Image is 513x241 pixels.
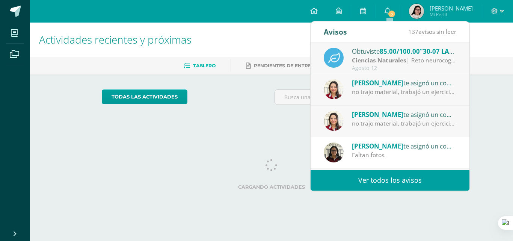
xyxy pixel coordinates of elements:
[408,27,456,36] span: avisos sin leer
[352,119,456,128] div: no trajo material, trabajó un ejercicio para recuperar puntos
[352,109,456,119] div: te asignó un comentario en '[DATE] Proyecto de lámpara' para 'Artes Industriales'
[352,78,456,88] div: te asignó un comentario en '[DATE] Entrega final lámpara' para 'Artes Industriales'
[352,142,403,150] span: [PERSON_NAME]
[324,21,347,42] div: Avisos
[352,151,456,159] div: Faltan fotos.
[352,110,403,119] span: [PERSON_NAME]
[408,27,418,36] span: 137
[102,184,442,190] label: Cargando actividades
[430,5,473,12] span: [PERSON_NAME]
[311,170,469,191] a: Ver todos los avisos
[352,56,406,64] strong: Ciencias Naturales
[184,60,216,72] a: Tablero
[352,46,456,56] div: Obtuviste en
[352,79,403,87] span: [PERSON_NAME]
[388,10,396,18] span: 3
[275,90,441,105] input: Busca una actividad próxima aquí...
[324,142,344,162] img: c64be9d0b6a0f58b034d7201874f2d94.png
[246,60,318,72] a: Pendientes de entrega
[193,63,216,68] span: Tablero
[324,79,344,99] img: 08cdfe488ee6e762f49c3a355c2599e7.png
[352,65,456,71] div: Agosto 12
[352,56,456,65] div: | Reto neurocognitivo
[324,111,344,131] img: 08cdfe488ee6e762f49c3a355c2599e7.png
[102,89,187,104] a: todas las Actividades
[409,4,424,19] img: a9d28a2e32b851d076e117f3137066e3.png
[352,141,456,151] div: te asignó un comentario en '01/08 Vocabulario Animales salvajes' para 'Cultura e idioma maya'
[39,32,192,47] span: Actividades recientes y próximas
[352,88,456,96] div: no trajo material, trabajó un ejercicio para recuperar puntos
[254,63,318,68] span: Pendientes de entrega
[380,47,420,56] span: 85.00/100.00
[430,11,473,18] span: Mi Perfil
